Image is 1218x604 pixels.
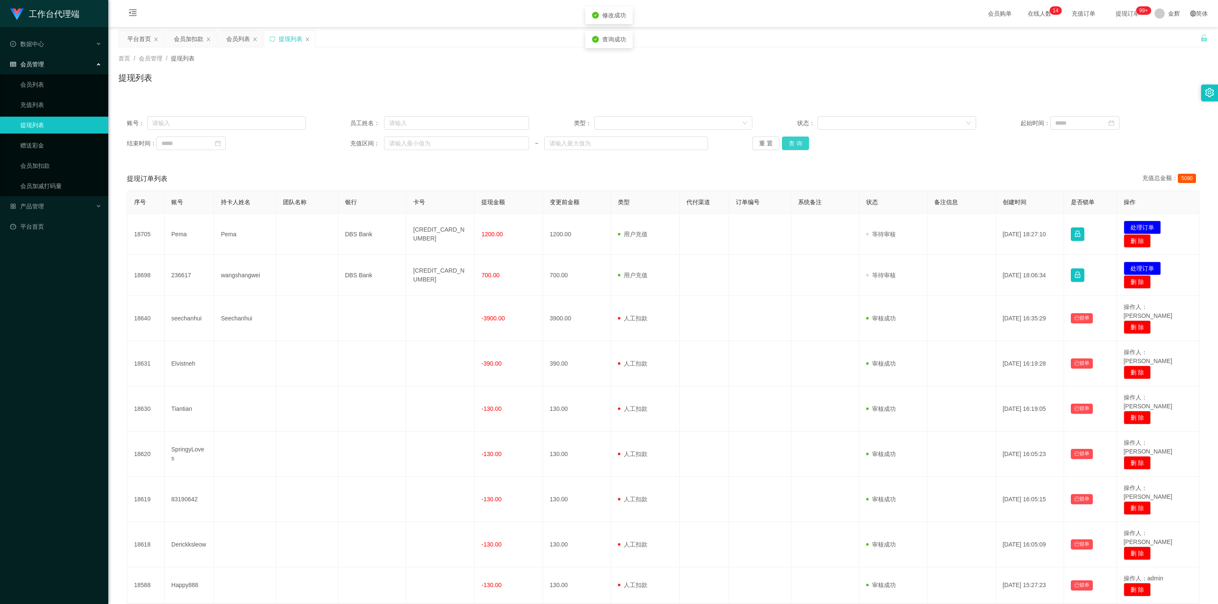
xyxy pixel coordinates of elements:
span: 代付渠道 [686,199,710,205]
span: 序号 [134,199,146,205]
span: 在线人数 [1023,11,1056,16]
td: [DATE] 16:35:29 [996,296,1064,341]
button: 处理订单 [1124,262,1161,275]
span: 员工姓名： [350,119,384,128]
span: 提现订单 [1111,11,1144,16]
span: 操作人：[PERSON_NAME] [1124,484,1172,500]
button: 删 除 [1124,366,1151,379]
td: 18630 [127,386,165,432]
td: 130.00 [543,386,611,432]
span: 账号 [171,199,183,205]
td: Tiantian [165,386,214,432]
i: 图标: close [206,37,211,42]
button: 已锁单 [1071,494,1093,504]
td: 18618 [127,522,165,567]
span: 修改成功 [602,12,626,19]
sup: 1016 [1136,6,1151,15]
td: seechanhui [165,296,214,341]
i: 图标: calendar [1108,120,1114,126]
td: SpringyLoves [165,432,214,477]
td: 18640 [127,296,165,341]
i: 图标: sync [269,36,275,42]
button: 已锁单 [1071,404,1093,414]
span: 账号： [127,119,147,128]
input: 请输入最小值为 [384,137,529,150]
div: 会员列表 [226,31,250,47]
input: 请输入 [384,116,529,130]
span: 充值区间： [350,139,384,148]
a: 赠送彩金 [20,137,101,154]
i: 图标: down [966,120,971,126]
a: 会员加扣款 [20,157,101,174]
i: 图标: appstore-o [10,203,16,209]
div: 平台首页 [127,31,151,47]
span: 审核成功 [866,360,896,367]
i: 图标: close [252,37,258,42]
span: 会员管理 [139,55,162,62]
td: Pema [214,214,276,255]
span: 人工扣款 [618,315,647,322]
td: 130.00 [543,477,611,522]
td: Elvistneh [165,341,214,386]
td: [DATE] 18:27:10 [996,214,1064,255]
i: 图标: table [10,61,16,67]
a: 会员加减打码量 [20,178,101,194]
span: / [134,55,135,62]
span: -130.00 [481,496,501,503]
span: 等待审核 [866,231,896,238]
span: 5090 [1178,174,1196,183]
td: 18619 [127,477,165,522]
span: 用户充值 [618,231,647,238]
span: 人工扣款 [618,541,647,548]
td: 130.00 [543,567,611,604]
div: 提现列表 [279,31,302,47]
td: 83190642 [165,477,214,522]
span: 卡号 [413,199,425,205]
button: 删 除 [1124,320,1151,334]
span: -3900.00 [481,315,505,322]
sup: 14 [1049,6,1062,15]
span: 持卡人姓名 [221,199,250,205]
span: 类型： [574,119,594,128]
span: -390.00 [481,360,501,367]
span: 人工扣款 [618,451,647,457]
span: 700.00 [481,272,499,279]
span: 备注信息 [934,199,958,205]
button: 删 除 [1124,547,1151,560]
td: wangshangwei [214,255,276,296]
button: 已锁单 [1071,313,1093,323]
span: 1200.00 [481,231,503,238]
input: 请输入最大值为 [544,137,708,150]
span: 提现金额 [481,199,505,205]
td: [DATE] 16:05:23 [996,432,1064,477]
td: 18698 [127,255,165,296]
span: 充值订单 [1067,11,1100,16]
span: 会员管理 [10,61,44,68]
td: 236617 [165,255,214,296]
button: 重 置 [752,137,779,150]
a: 提现列表 [20,117,101,134]
button: 删 除 [1124,411,1151,424]
a: 图标: dashboard平台首页 [10,218,101,235]
td: [DATE] 16:19:28 [996,341,1064,386]
span: 产品管理 [10,203,44,210]
span: 审核成功 [866,315,896,322]
i: 图标: close [154,37,159,42]
td: DBS Bank [338,214,406,255]
span: 银行 [345,199,357,205]
button: 图标: lock [1071,227,1084,241]
td: Pema [165,214,214,255]
span: 提现订单列表 [127,174,167,184]
td: 18588 [127,567,165,604]
span: 审核成功 [866,582,896,588]
span: 等待审核 [866,272,896,279]
span: 起始时间： [1020,119,1050,128]
button: 删 除 [1124,501,1151,515]
button: 处理订单 [1124,221,1161,234]
span: 人工扣款 [618,582,647,588]
span: -130.00 [481,405,501,412]
td: 130.00 [543,522,611,567]
a: 工作台代理端 [10,10,80,17]
button: 已锁单 [1071,580,1093,590]
span: 审核成功 [866,405,896,412]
